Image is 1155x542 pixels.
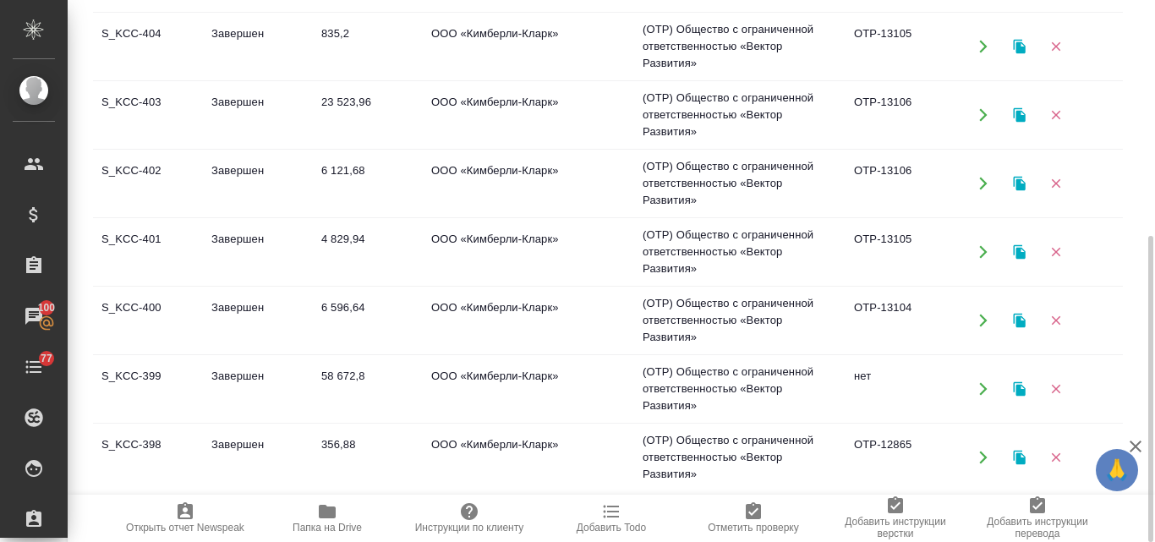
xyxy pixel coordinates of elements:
[1038,304,1073,338] button: Удалить
[977,516,1098,539] span: Добавить инструкции перевода
[93,359,203,419] td: S_KCC-399
[93,291,203,350] td: S_KCC-400
[824,495,966,542] button: Добавить инструкции верстки
[540,495,682,542] button: Добавить Todo
[1096,449,1138,491] button: 🙏
[846,17,955,76] td: OTP-13105
[423,154,634,213] td: ООО «Кимберли-Кларк»
[203,428,313,487] td: Завершен
[93,428,203,487] td: S_KCC-398
[682,495,824,542] button: Отметить проверку
[114,495,256,542] button: Открыть отчет Newspeak
[423,291,634,350] td: ООО «Кимберли-Кларк»
[1038,167,1073,201] button: Удалить
[313,428,423,487] td: 356,88
[1002,372,1037,407] button: Клонировать
[256,495,398,542] button: Папка на Drive
[1002,441,1037,475] button: Клонировать
[313,359,423,419] td: 58 672,8
[1002,98,1037,133] button: Клонировать
[293,522,362,534] span: Папка на Drive
[634,13,846,80] td: (OTP) Общество с ограниченной ответственностью «Вектор Развития»
[1002,30,1037,64] button: Клонировать
[577,522,646,534] span: Добавить Todo
[966,98,1000,133] button: Открыть
[846,428,955,487] td: OTP-12865
[398,495,540,542] button: Инструкции по клиенту
[1038,98,1073,133] button: Удалить
[966,235,1000,270] button: Открыть
[423,85,634,145] td: ООО «Кимберли-Кларк»
[313,291,423,350] td: 6 596,64
[1038,30,1073,64] button: Удалить
[313,154,423,213] td: 6 121,68
[966,372,1000,407] button: Открыть
[423,428,634,487] td: ООО «Кимберли-Кларк»
[1002,167,1037,201] button: Клонировать
[93,154,203,213] td: S_KCC-402
[1103,452,1131,488] span: 🙏
[423,359,634,419] td: ООО «Кимберли-Кларк»
[966,167,1000,201] button: Открыть
[1038,372,1073,407] button: Удалить
[203,359,313,419] td: Завершен
[30,350,63,367] span: 77
[634,355,846,423] td: (OTP) Общество с ограниченной ответственностью «Вектор Развития»
[203,17,313,76] td: Завершен
[634,81,846,149] td: (OTP) Общество с ограниченной ответственностью «Вектор Развития»
[126,522,244,534] span: Открыть отчет Newspeak
[634,218,846,286] td: (OTP) Общество с ограниченной ответственностью «Вектор Развития»
[846,359,955,419] td: нет
[846,154,955,213] td: OTP-13106
[28,299,66,316] span: 100
[93,85,203,145] td: S_KCC-403
[203,222,313,282] td: Завершен
[966,30,1000,64] button: Открыть
[846,291,955,350] td: OTP-13104
[1038,235,1073,270] button: Удалить
[415,522,524,534] span: Инструкции по клиенту
[634,150,846,217] td: (OTP) Общество с ограниченной ответственностью «Вектор Развития»
[423,17,634,76] td: ООО «Кимберли-Кларк»
[93,17,203,76] td: S_KCC-404
[313,17,423,76] td: 835,2
[846,222,955,282] td: OTP-13105
[1038,441,1073,475] button: Удалить
[203,85,313,145] td: Завершен
[835,516,956,539] span: Добавить инструкции верстки
[708,522,798,534] span: Отметить проверку
[966,304,1000,338] button: Открыть
[4,295,63,337] a: 100
[313,85,423,145] td: 23 523,96
[634,424,846,491] td: (OTP) Общество с ограниченной ответственностью «Вектор Развития»
[1002,235,1037,270] button: Клонировать
[203,291,313,350] td: Завершен
[634,287,846,354] td: (OTP) Общество с ограниченной ответственностью «Вектор Развития»
[93,222,203,282] td: S_KCC-401
[313,222,423,282] td: 4 829,94
[846,85,955,145] td: OTP-13106
[1002,304,1037,338] button: Клонировать
[966,441,1000,475] button: Открыть
[203,154,313,213] td: Завершен
[4,346,63,388] a: 77
[966,495,1108,542] button: Добавить инструкции перевода
[423,222,634,282] td: ООО «Кимберли-Кларк»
